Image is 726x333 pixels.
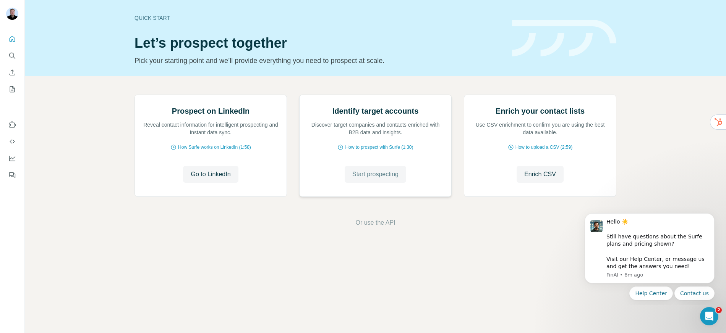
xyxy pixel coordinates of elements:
[135,35,503,51] h1: Let’s prospect together
[512,20,616,57] img: banner
[6,151,18,165] button: Dashboard
[172,106,250,116] h2: Prospect on LinkedIn
[345,166,406,183] button: Start prospecting
[345,144,413,151] span: How to prospect with Surfe (1:30)
[716,307,722,313] span: 2
[135,14,503,22] div: Quick start
[6,66,18,79] button: Enrich CSV
[517,166,564,183] button: Enrich CSV
[6,135,18,148] button: Use Surfe API
[573,206,726,305] iframe: Intercom notifications message
[332,106,419,116] h2: Identify target accounts
[355,218,395,227] button: Or use the API
[524,170,556,179] span: Enrich CSV
[515,144,572,151] span: How to upload a CSV (2:59)
[6,32,18,46] button: Quick start
[6,82,18,96] button: My lists
[700,307,718,325] iframe: Intercom live chat
[6,49,18,63] button: Search
[472,121,608,136] p: Use CSV enrichment to confirm you are using the best data available.
[178,144,251,151] span: How Surfe works on LinkedIn (1:58)
[143,121,279,136] p: Reveal contact information for intelligent prospecting and instant data sync.
[352,170,399,179] span: Start prospecting
[496,106,585,116] h2: Enrich your contact lists
[183,166,238,183] button: Go to LinkedIn
[6,118,18,132] button: Use Surfe on LinkedIn
[307,121,444,136] p: Discover target companies and contacts enriched with B2B data and insights.
[6,168,18,182] button: Feedback
[191,170,230,179] span: Go to LinkedIn
[6,8,18,20] img: Avatar
[135,55,503,66] p: Pick your starting point and we’ll provide everything you need to prospect at scale.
